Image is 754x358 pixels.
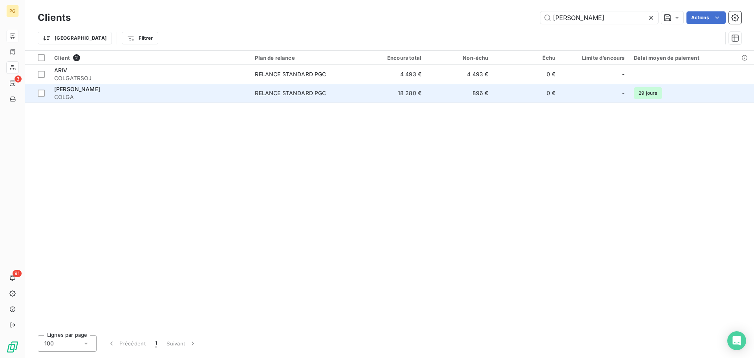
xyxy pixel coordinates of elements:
span: 91 [13,270,22,277]
div: Limite d’encours [565,55,624,61]
div: Open Intercom Messenger [727,331,746,350]
div: RELANCE STANDARD PGC [255,70,326,78]
div: RELANCE STANDARD PGC [255,89,326,97]
div: Plan de relance [255,55,354,61]
button: Filtrer [122,32,158,44]
td: 18 280 € [359,84,426,103]
span: 29 jours [634,87,662,99]
span: 2 [73,54,80,61]
div: Échu [498,55,555,61]
span: - [622,89,624,97]
button: Suivant [162,335,201,352]
h3: Clients [38,11,71,25]
img: Logo LeanPay [6,341,19,353]
td: 4 493 € [426,65,493,84]
button: [GEOGRAPHIC_DATA] [38,32,112,44]
span: COLGA [54,93,245,101]
input: Rechercher [540,11,658,24]
td: 4 493 € [359,65,426,84]
span: [PERSON_NAME] [54,86,100,92]
div: PG [6,5,19,17]
span: 100 [44,340,54,347]
div: Délai moyen de paiement [634,55,749,61]
span: 1 [155,340,157,347]
td: 896 € [426,84,493,103]
span: - [622,70,624,78]
a: 3 [6,77,18,90]
td: 0 € [493,84,560,103]
button: Précédent [103,335,150,352]
td: 0 € [493,65,560,84]
span: 3 [15,75,22,83]
div: Encours total [364,55,421,61]
button: 1 [150,335,162,352]
button: Actions [686,11,726,24]
span: COLGATRSOJ [54,74,245,82]
span: ARIV [54,67,68,73]
div: Non-échu [431,55,488,61]
span: Client [54,55,70,61]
